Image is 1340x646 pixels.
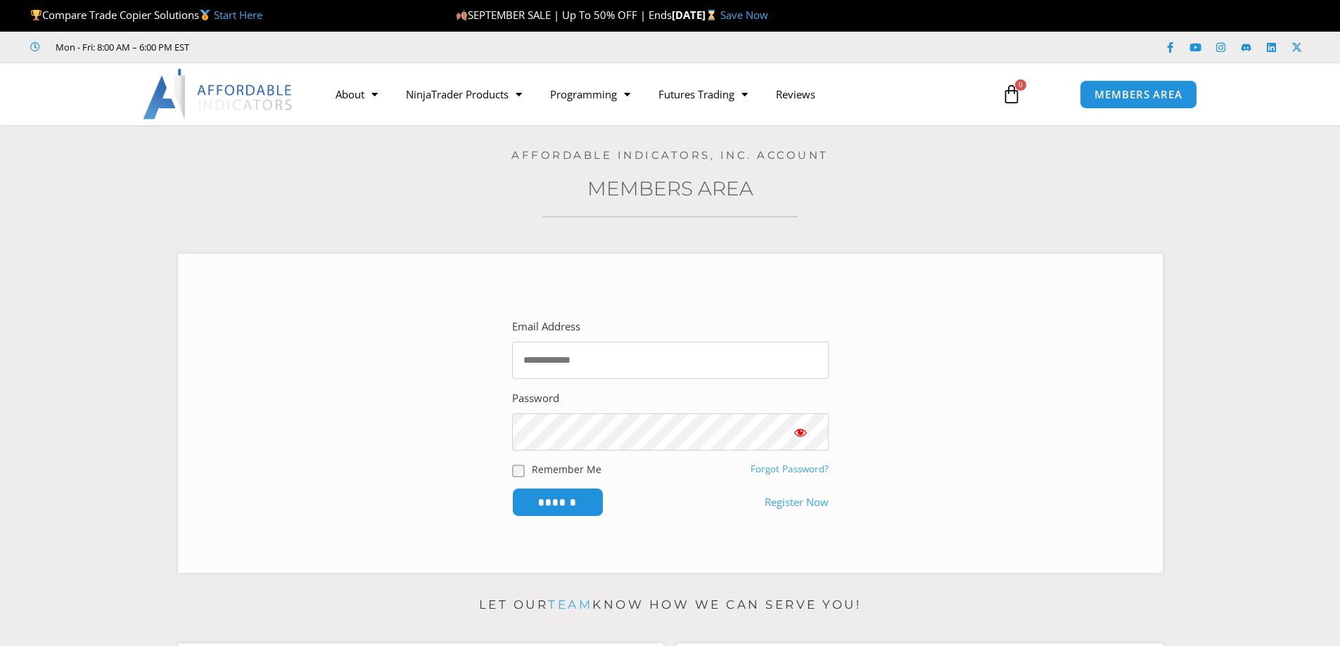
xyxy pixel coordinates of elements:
[30,8,262,22] span: Compare Trade Copier Solutions
[52,39,189,56] span: Mon - Fri: 8:00 AM – 6:00 PM EST
[209,40,420,54] iframe: Customer reviews powered by Trustpilot
[392,78,536,110] a: NinjaTrader Products
[321,78,392,110] a: About
[512,317,580,337] label: Email Address
[321,78,985,110] nav: Menu
[512,389,559,408] label: Password
[532,462,601,477] label: Remember Me
[548,597,592,612] a: team
[765,493,829,512] a: Register Now
[214,8,262,22] a: Start Here
[457,10,467,20] img: 🍂
[981,74,1042,115] a: 0
[456,8,672,22] span: SEPTEMBER SALE | Up To 50% OFF | Ends
[706,10,717,20] img: ⌛
[200,10,210,20] img: 🥇
[644,78,762,110] a: Futures Trading
[762,78,829,110] a: Reviews
[672,8,720,22] strong: [DATE]
[720,8,768,22] a: Save Now
[1080,80,1197,109] a: MEMBERS AREA
[1015,79,1026,91] span: 0
[143,69,294,119] img: LogoAI | Affordable Indicators – NinjaTrader
[31,10,42,20] img: 🏆
[178,594,1163,616] p: Let our know how we can serve you!
[751,463,829,475] a: Forgot Password?
[1095,89,1182,100] span: MEMBERS AREA
[772,413,829,451] button: Show password
[511,148,829,162] a: Affordable Indicators, Inc. Account
[587,176,753,200] a: Members Area
[536,78,644,110] a: Programming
